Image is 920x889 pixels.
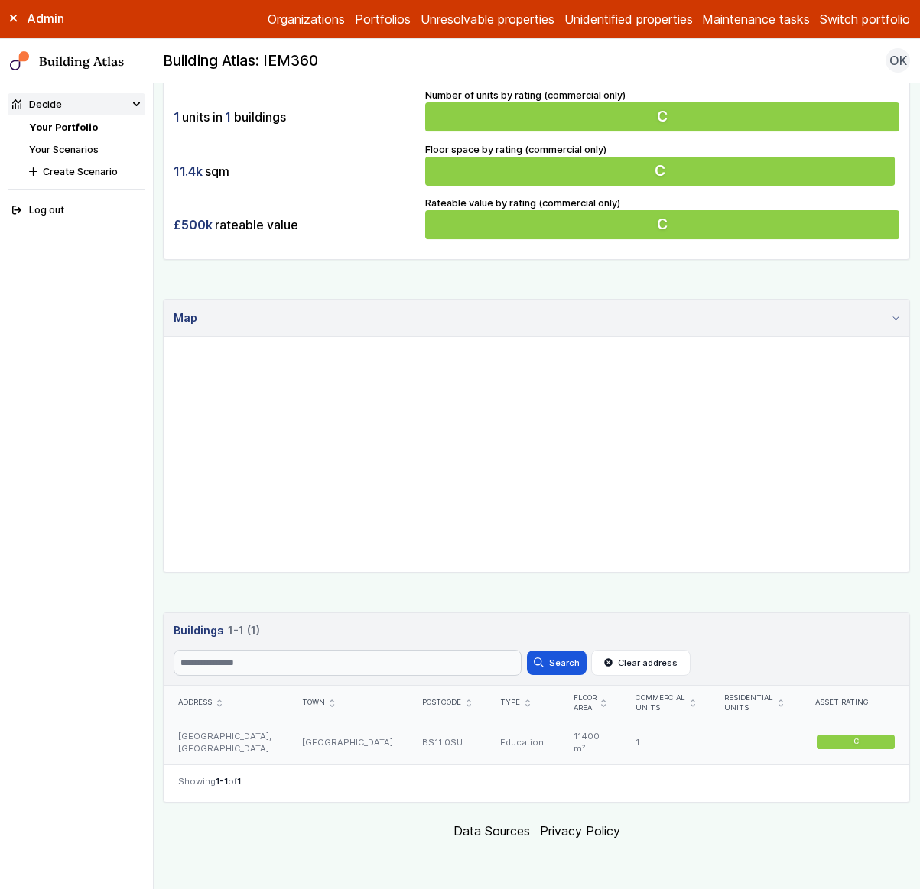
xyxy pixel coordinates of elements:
[164,300,909,337] summary: Map
[574,693,606,713] div: Floor area
[174,163,203,180] span: 11.4k
[216,776,228,787] span: 1-1
[636,693,695,713] div: Commercial units
[425,102,900,131] button: C
[425,88,900,132] div: Number of units by rating (commercial only)
[178,775,241,787] span: Showing of
[174,102,415,131] div: units in buildings
[815,698,895,708] div: Asset rating
[225,109,231,125] span: 1
[8,200,145,222] button: Log out
[174,210,415,239] div: rateable value
[268,10,345,28] a: Organizations
[164,720,909,764] a: [GEOGRAPHIC_DATA], [GEOGRAPHIC_DATA][GEOGRAPHIC_DATA]BS11 0SUEducation11400 m²1C
[724,693,783,713] div: Residential units
[8,93,145,115] summary: Decide
[889,51,907,70] span: OK
[228,622,260,639] span: 1-1 (1)
[302,698,393,708] div: Town
[24,161,145,183] button: Create Scenario
[621,720,710,764] div: 1
[564,10,693,28] a: Unidentified properties
[178,698,272,708] div: Address
[657,161,668,180] span: C
[500,698,544,708] div: Type
[29,144,99,155] a: Your Scenarios
[408,720,486,764] div: BS11 0SU
[591,650,691,676] button: Clear address
[558,720,620,764] div: 11400 m²
[820,10,910,28] button: Switch portfolio
[486,720,558,764] div: Education
[425,196,900,240] div: Rateable value by rating (commercial only)
[174,109,180,125] span: 1
[853,738,858,748] span: C
[164,764,909,802] nav: Table navigation
[425,142,900,187] div: Floor space by rating (commercial only)
[12,97,62,112] div: Decide
[174,216,213,233] span: £500k
[163,51,318,71] h2: Building Atlas: IEM360
[425,157,900,186] button: C
[29,122,98,133] a: Your Portfolio
[540,823,620,839] a: Privacy Policy
[425,210,900,239] button: C
[10,51,30,71] img: main-0bbd2752.svg
[886,48,910,73] button: OK
[702,10,810,28] a: Maintenance tasks
[237,776,241,787] span: 1
[657,108,668,126] span: C
[453,823,530,839] a: Data Sources
[355,10,411,28] a: Portfolios
[657,216,668,234] span: C
[421,10,554,28] a: Unresolvable properties
[174,622,899,639] h3: Buildings
[174,157,415,186] div: sqm
[164,720,287,764] div: [GEOGRAPHIC_DATA], [GEOGRAPHIC_DATA]
[288,720,408,764] div: [GEOGRAPHIC_DATA]
[527,651,587,675] button: Search
[422,698,471,708] div: Postcode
